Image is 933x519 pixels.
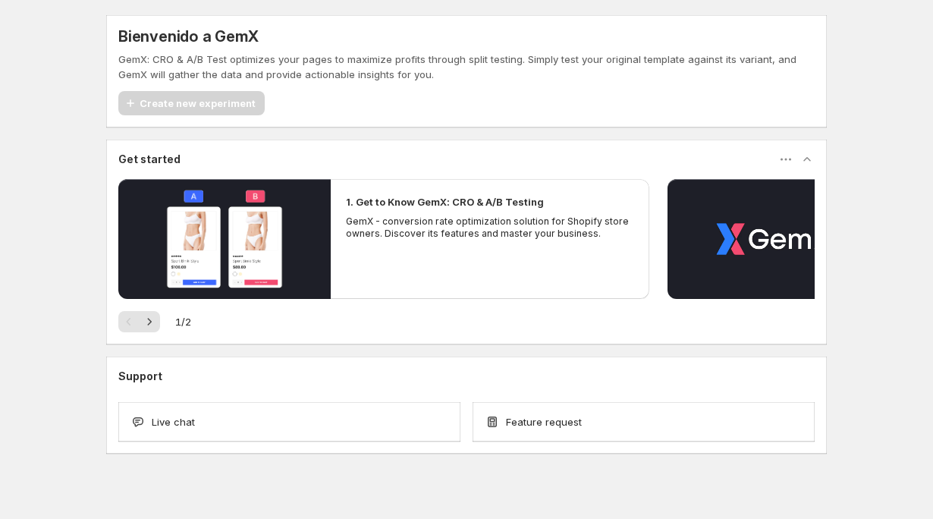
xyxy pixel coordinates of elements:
span: Feature request [506,414,582,429]
button: Reproducir el video [118,179,331,299]
h2: 1. Get to Know GemX: CRO & A/B Testing [346,194,544,209]
button: Siguiente [139,311,160,332]
span: 1 / 2 [175,314,191,329]
nav: Paginación [118,311,160,332]
span: Live chat [152,414,195,429]
button: Reproducir el video [668,179,880,299]
p: GemX - conversion rate optimization solution for Shopify store owners. Discover its features and ... [346,215,634,240]
h3: Support [118,369,162,384]
p: GemX: CRO & A/B Test optimizes your pages to maximize profits through split testing. Simply test ... [118,52,815,82]
h3: Get started [118,152,181,167]
h5: Bienvenido a GemX [118,27,259,46]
